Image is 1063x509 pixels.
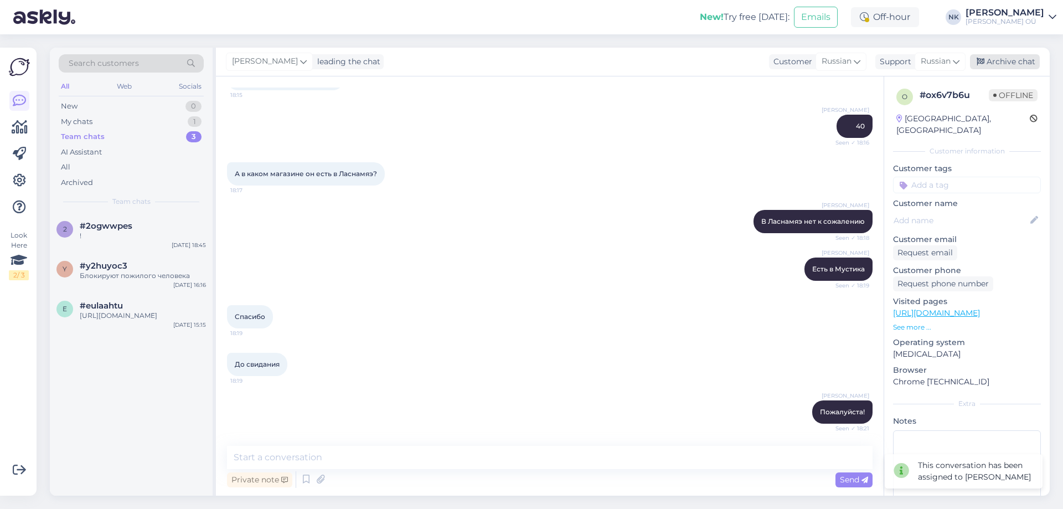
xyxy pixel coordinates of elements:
div: 1 [188,116,202,127]
span: #eulaahtu [80,301,123,311]
span: Russian [822,55,852,68]
span: Russian [921,55,951,68]
span: [PERSON_NAME] [822,392,869,400]
div: [DATE] 18:45 [172,241,206,249]
span: e [63,305,67,313]
div: 3 [186,131,202,142]
b: New! [700,12,724,22]
span: Пожалуйста! [820,408,865,416]
span: 40 [856,122,865,130]
div: This conversation has been assigned to [PERSON_NAME] [918,460,1034,483]
div: Request phone number [893,276,993,291]
span: Team chats [112,197,151,207]
span: Seen ✓ 18:19 [828,281,869,290]
span: y [63,265,67,273]
div: Web [115,79,134,94]
div: Socials [177,79,204,94]
p: Customer name [893,198,1041,209]
div: Archived [61,177,93,188]
div: Team chats [61,131,105,142]
div: Archive chat [970,54,1040,69]
div: Customer [769,56,812,68]
p: Customer phone [893,265,1041,276]
span: Есть в Мустика [812,265,865,273]
div: Look Here [9,230,29,280]
div: 0 [185,101,202,112]
div: All [59,79,71,94]
span: 2 [63,225,67,233]
span: В Ласнамяэ нет к сожалению [761,217,865,225]
span: 18:17 [230,186,272,194]
p: [MEDICAL_DATA] [893,348,1041,360]
a: [PERSON_NAME][PERSON_NAME] OÜ [966,8,1056,26]
div: All [61,162,70,173]
div: Блокируют пожилого человека [80,271,206,281]
div: Customer information [893,146,1041,156]
span: Search customers [69,58,139,69]
div: Extra [893,399,1041,409]
div: Request email [893,245,957,260]
div: New [61,101,78,112]
div: leading the chat [313,56,380,68]
span: 18:19 [230,377,272,385]
div: Off-hour [851,7,919,27]
span: o [902,92,907,101]
div: [PERSON_NAME] OÜ [966,17,1044,26]
p: Customer tags [893,163,1041,174]
p: Browser [893,364,1041,376]
span: Seen ✓ 18:18 [828,234,869,242]
div: [PERSON_NAME] [966,8,1044,17]
span: 18:19 [230,329,272,337]
div: ! [80,231,206,241]
span: Seen ✓ 18:16 [828,138,869,147]
span: [PERSON_NAME] [232,55,298,68]
div: # ox6v7b6u [920,89,989,102]
p: Customer email [893,234,1041,245]
p: See more ... [893,322,1041,332]
div: [URL][DOMAIN_NAME] [80,311,206,321]
div: Private note [227,472,292,487]
div: 2 / 3 [9,270,29,280]
div: [DATE] 15:15 [173,321,206,329]
div: [DATE] 16:16 [173,281,206,289]
span: [PERSON_NAME] [822,249,869,257]
p: Operating system [893,337,1041,348]
span: Seen ✓ 18:21 [828,424,869,433]
div: NK [946,9,961,25]
span: Спасибо [235,312,265,321]
span: #2ogwwpes [80,221,132,231]
div: [GEOGRAPHIC_DATA], [GEOGRAPHIC_DATA] [896,113,1030,136]
span: Send [840,475,868,485]
div: Support [875,56,911,68]
span: А в каком магазине он есть в Ласнамяэ? [235,169,377,178]
img: Askly Logo [9,56,30,78]
div: AI Assistant [61,147,102,158]
p: Notes [893,415,1041,427]
button: Emails [794,7,838,28]
div: Try free [DATE]: [700,11,789,24]
span: [PERSON_NAME] [822,201,869,209]
span: Offline [989,89,1038,101]
p: Visited pages [893,296,1041,307]
span: До свидания [235,360,280,368]
p: Chrome [TECHNICAL_ID] [893,376,1041,388]
a: [URL][DOMAIN_NAME] [893,308,980,318]
input: Add name [894,214,1028,227]
span: 18:15 [230,91,272,99]
input: Add a tag [893,177,1041,193]
span: #y2huyoc3 [80,261,127,271]
span: [PERSON_NAME] [822,106,869,114]
div: My chats [61,116,92,127]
